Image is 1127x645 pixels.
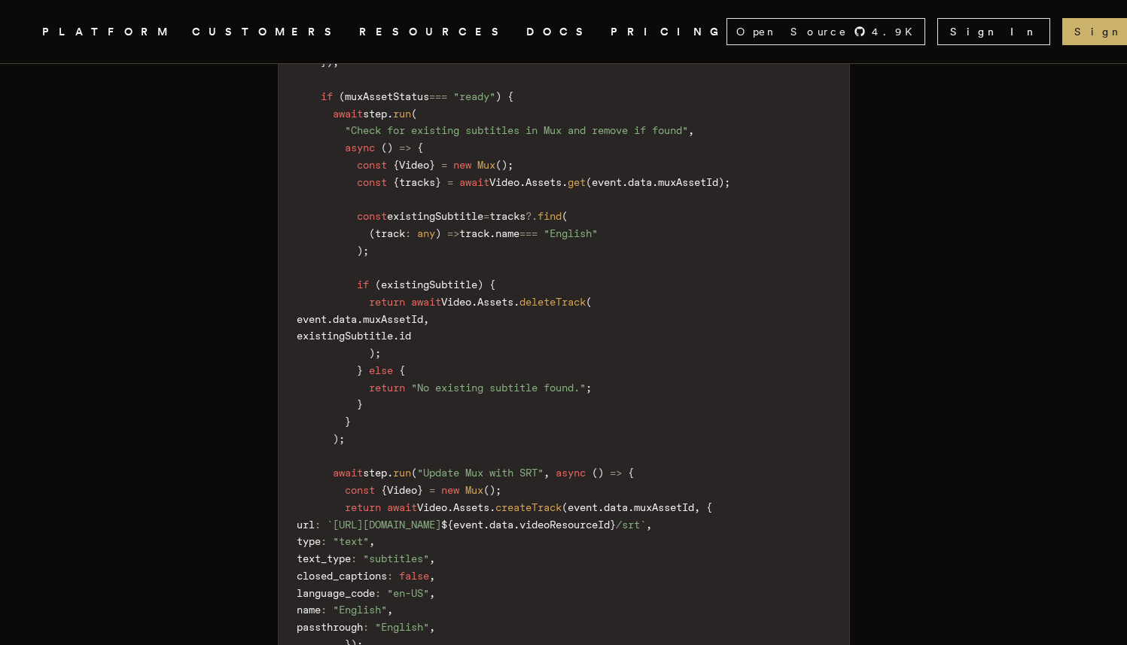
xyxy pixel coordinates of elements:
[519,296,586,308] span: deleteTrack
[562,176,568,188] span: .
[357,278,369,291] span: if
[297,621,363,633] span: passthrough
[435,227,441,239] span: )
[937,18,1050,45] a: Sign In
[489,210,525,222] span: tracks
[465,484,483,496] span: Mux
[622,176,628,188] span: .
[411,467,417,479] span: (
[369,382,405,394] span: return
[363,245,369,257] span: ;
[327,519,333,531] span: `
[321,535,327,547] span: :
[872,24,921,39] span: 4.9 K
[387,587,429,599] span: "en-US"
[477,296,513,308] span: Assets
[447,227,459,239] span: =>
[359,23,508,41] span: RESOURCES
[375,621,429,633] span: "English"
[556,467,586,479] span: async
[417,484,423,496] span: }
[333,433,339,445] span: )
[345,124,688,136] span: "Check for existing subtitles in Mux and remove if found"
[297,519,315,531] span: url
[297,552,351,564] span: text_type
[513,296,519,308] span: .
[616,519,640,531] span: /srt
[495,159,501,171] span: (
[489,484,495,496] span: )
[526,23,592,41] a: DOCS
[327,313,333,325] span: .
[477,278,483,291] span: )
[724,176,730,188] span: ;
[387,570,393,582] span: :
[483,519,489,531] span: .
[369,364,393,376] span: else
[333,313,357,325] span: data
[544,467,550,479] span: ,
[604,501,628,513] span: data
[610,519,616,531] span: }
[357,313,363,325] span: .
[375,227,405,239] span: track
[429,90,447,102] span: ===
[538,210,562,222] span: find
[393,467,411,479] span: run
[501,159,507,171] span: )
[333,535,369,547] span: "text"
[586,176,592,188] span: (
[628,467,634,479] span: {
[471,296,477,308] span: .
[387,141,393,154] span: )
[369,535,375,547] span: ,
[417,467,544,479] span: "Update Mux with SRT"
[495,501,562,513] span: createTrack
[718,176,724,188] span: )
[297,570,387,582] span: closed_captions
[441,159,447,171] span: =
[447,176,453,188] span: =
[411,108,417,120] span: (
[429,587,435,599] span: ,
[369,296,405,308] span: return
[192,23,341,41] a: CUSTOMERS
[315,519,321,531] span: :
[592,176,622,188] span: event
[297,604,321,616] span: name
[321,604,327,616] span: :
[525,176,562,188] span: Assets
[369,347,375,359] span: )
[381,278,477,291] span: existingSubtitle
[441,484,459,496] span: new
[483,484,489,496] span: (
[429,552,435,564] span: ,
[610,467,622,479] span: =>
[399,570,429,582] span: false
[387,501,417,513] span: await
[363,552,429,564] span: "subtitles"
[375,347,381,359] span: ;
[507,159,513,171] span: ;
[387,108,393,120] span: .
[429,570,435,582] span: ,
[345,415,351,427] span: }
[453,90,495,102] span: "ready"
[477,159,495,171] span: Mux
[339,433,345,445] span: ;
[417,141,423,154] span: {
[592,467,598,479] span: (
[333,108,363,120] span: await
[441,519,453,531] span: ${
[525,210,538,222] span: ?.
[405,227,411,239] span: :
[706,501,712,513] span: {
[640,519,646,531] span: `
[447,501,453,513] span: .
[345,484,375,496] span: const
[393,108,411,120] span: run
[489,176,519,188] span: Video
[321,90,333,102] span: if
[333,467,363,479] span: await
[417,501,447,513] span: Video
